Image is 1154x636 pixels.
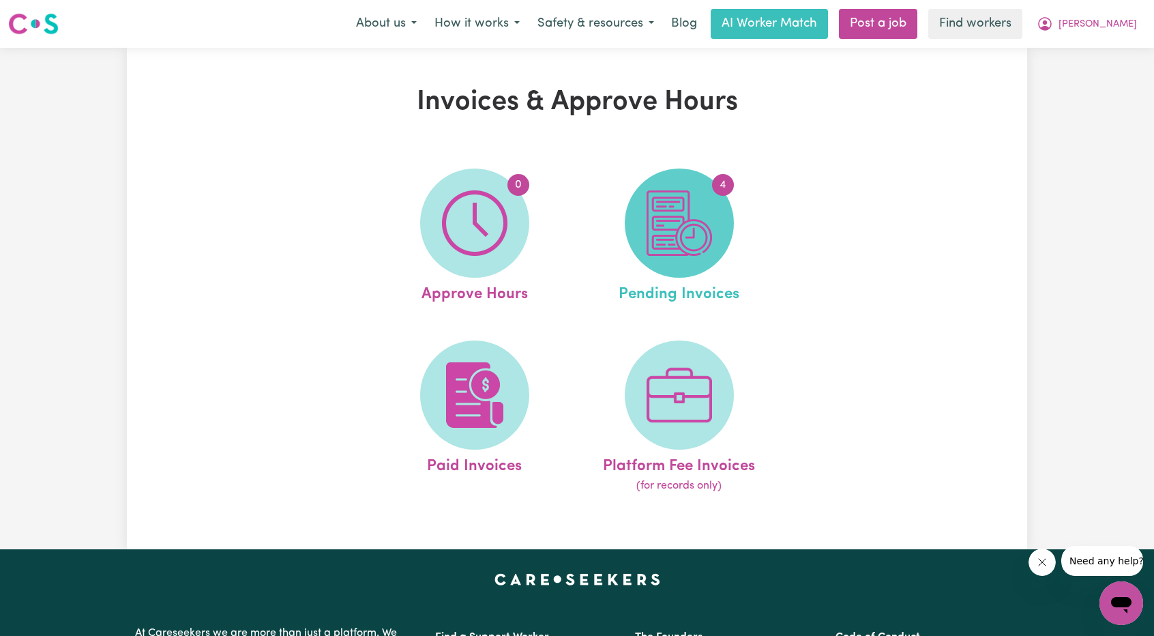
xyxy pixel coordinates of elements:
span: Pending Invoices [619,278,739,306]
span: Approve Hours [421,278,528,306]
a: Post a job [839,9,917,39]
span: Paid Invoices [427,450,522,478]
a: Careseekers logo [8,8,59,40]
button: How it works [426,10,529,38]
h1: Invoices & Approve Hours [285,86,869,119]
a: Blog [663,9,705,39]
a: Approve Hours [376,169,573,306]
span: 0 [507,174,529,196]
button: My Account [1028,10,1146,38]
span: Platform Fee Invoices [603,450,755,478]
span: [PERSON_NAME] [1059,17,1137,32]
img: Careseekers logo [8,12,59,36]
a: Pending Invoices [581,169,778,306]
button: Safety & resources [529,10,663,38]
a: Platform Fee Invoices(for records only) [581,341,778,495]
iframe: Message from company [1061,546,1143,576]
a: Careseekers home page [494,574,660,585]
a: AI Worker Match [711,9,828,39]
iframe: Close message [1029,549,1056,576]
span: (for records only) [636,478,722,494]
a: Find workers [928,9,1022,39]
a: Paid Invoices [376,341,573,495]
iframe: Button to launch messaging window [1099,581,1143,625]
button: About us [347,10,426,38]
span: Need any help? [8,10,83,20]
span: 4 [712,174,734,196]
